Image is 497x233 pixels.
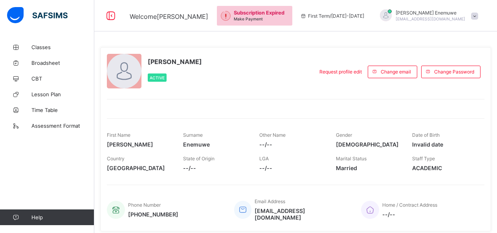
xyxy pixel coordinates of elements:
[434,69,474,75] span: Change Password
[31,214,94,220] span: Help
[7,7,68,24] img: safsims
[255,207,349,221] span: [EMAIL_ADDRESS][DOMAIN_NAME]
[382,211,437,218] span: --/--
[183,165,248,171] span: --/--
[396,10,465,16] span: [PERSON_NAME] Enemuwe
[336,141,400,148] span: [DEMOGRAPHIC_DATA]
[396,17,465,21] span: [EMAIL_ADDRESS][DOMAIN_NAME]
[259,156,269,161] span: LGA
[255,198,285,204] span: Email Address
[150,75,165,80] span: Active
[128,202,161,208] span: Phone Number
[259,165,324,171] span: --/--
[336,165,400,171] span: Married
[107,165,171,171] span: [GEOGRAPHIC_DATA]
[412,132,440,138] span: Date of Birth
[319,69,362,75] span: Request profile edit
[259,141,324,148] span: --/--
[31,75,94,82] span: CBT
[382,202,437,208] span: Home / Contract Address
[148,58,202,66] span: [PERSON_NAME]
[412,165,477,171] span: ACADEMIC
[221,11,231,21] img: outstanding-1.146d663e52f09953f639664a84e30106.svg
[128,211,178,218] span: [PHONE_NUMBER]
[336,132,352,138] span: Gender
[183,141,248,148] span: Enemuwe
[234,17,263,21] span: Make Payment
[183,132,203,138] span: Surname
[300,13,364,19] span: session/term information
[31,60,94,66] span: Broadsheet
[107,141,171,148] span: [PERSON_NAME]
[107,132,130,138] span: First Name
[31,44,94,50] span: Classes
[31,107,94,113] span: Time Table
[336,156,367,161] span: Marital Status
[183,156,215,161] span: State of Origin
[107,156,125,161] span: Country
[412,141,477,148] span: Invalid date
[259,132,286,138] span: Other Name
[381,69,411,75] span: Change email
[372,9,482,22] div: RitaEnemuwe
[130,13,208,20] span: Welcome [PERSON_NAME]
[31,91,94,97] span: Lesson Plan
[412,156,435,161] span: Staff Type
[234,10,284,16] span: Subscription Expired
[31,123,94,129] span: Assessment Format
